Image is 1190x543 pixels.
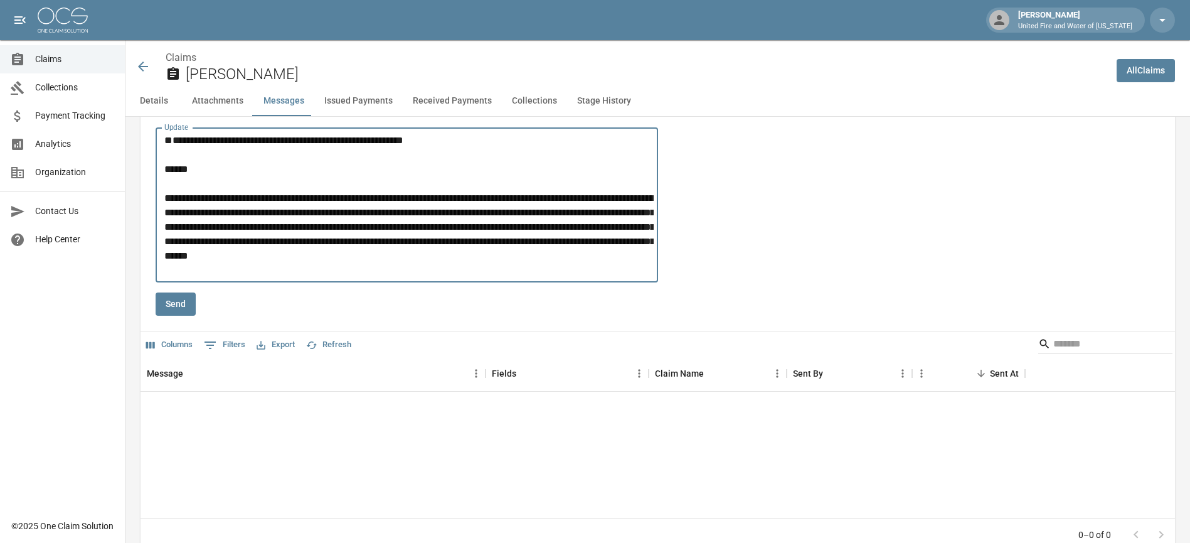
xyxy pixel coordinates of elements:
[183,365,201,382] button: Sort
[8,8,33,33] button: open drawer
[502,86,567,116] button: Collections
[253,335,298,355] button: Export
[156,293,196,316] button: Send
[893,364,912,383] button: Menu
[1018,21,1132,32] p: United Fire and Water of [US_STATE]
[125,86,1190,116] div: anchor tabs
[655,356,704,391] div: Claim Name
[1078,529,1111,541] p: 0–0 of 0
[143,335,196,355] button: Select columns
[793,356,823,391] div: Sent By
[35,137,115,151] span: Analytics
[35,205,115,218] span: Contact Us
[492,356,516,391] div: Fields
[1117,59,1175,82] a: AllClaims
[467,364,486,383] button: Menu
[567,86,641,116] button: Stage History
[1038,334,1172,357] div: Search
[35,81,115,94] span: Collections
[516,365,534,382] button: Sort
[823,365,841,382] button: Sort
[147,356,183,391] div: Message
[972,365,990,382] button: Sort
[164,122,188,132] label: Update
[630,364,649,383] button: Menu
[125,86,182,116] button: Details
[990,356,1019,391] div: Sent At
[35,53,115,66] span: Claims
[787,356,912,391] div: Sent By
[35,166,115,179] span: Organization
[166,51,196,63] a: Claims
[303,335,354,355] button: Refresh
[38,8,88,33] img: ocs-logo-white-transparent.png
[768,364,787,383] button: Menu
[35,233,115,246] span: Help Center
[912,356,1025,391] div: Sent At
[186,65,1107,83] h2: [PERSON_NAME]
[704,365,721,382] button: Sort
[403,86,502,116] button: Received Payments
[35,109,115,122] span: Payment Tracking
[314,86,403,116] button: Issued Payments
[141,356,486,391] div: Message
[649,356,787,391] div: Claim Name
[486,356,649,391] div: Fields
[182,86,253,116] button: Attachments
[201,335,248,355] button: Show filters
[11,520,114,532] div: © 2025 One Claim Solution
[253,86,314,116] button: Messages
[1013,9,1137,31] div: [PERSON_NAME]
[166,50,1107,65] nav: breadcrumb
[912,364,931,383] button: Menu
